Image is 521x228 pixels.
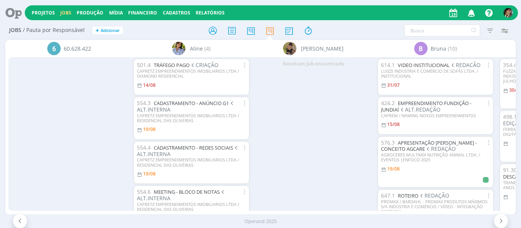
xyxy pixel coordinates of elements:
[143,126,156,132] : 19/08
[9,27,21,33] span: Jobs
[154,188,220,195] a: MEETING - BLOCO DE NOTAS
[137,188,226,202] span: ALT.INTERNA
[252,57,375,71] div: Nenhum job encontrado
[196,10,225,16] a: Relatórios
[381,139,395,146] span: 576.3
[47,42,61,55] div: 6
[163,10,190,16] span: Cadastros
[137,144,151,151] span: 554.4
[381,69,490,78] div: LUIZZI INDÚSTRIA E COMÉRCIO DE SOFÁS LTDA. / INSTITUCIONAL
[381,99,395,107] span: 424.2
[204,45,211,53] span: (4)
[414,42,428,55] div: B
[398,192,418,199] a: ROTEIRO
[95,27,99,35] span: +
[154,62,190,69] a: TRÁFEGO PAGO
[137,61,151,69] span: 501.4
[503,6,513,19] button: S
[101,28,120,33] span: Adicionar
[381,113,490,118] div: CAPREM / NAMING NOVOS EMPREENDIMENTOS
[503,166,517,174] span: 91.30
[154,144,233,151] a: CADASTRAMENTO - REDES SOCIAIS
[503,8,513,18] img: S
[448,45,457,53] span: (10)
[128,10,157,16] a: Financeiro
[398,62,450,69] a: VIDEO INSTITUCIONAL
[77,10,103,16] a: Produção
[387,121,400,128] span: 15/08
[137,69,246,78] div: CAPRETZ EMPREENDIMENTOS IMOBILIARIOS LTDA / DIAMOND RESIDENCIAL
[172,42,185,55] img: A
[381,152,490,162] div: AGROCERES MULTIMIX NUTRIÇÃO ANIMAL LTDA. / EVENTOS |ENFOCO 2025
[381,199,490,214] div: PROMAX / BARDAHL - PROMAX PRODUTOS MÁXIMOS S/A INDÚSTRIA E COMÉRCIO / VÍDEO - INTEGRAÇÃO PORTARIA
[143,82,156,88] : 14/08
[23,27,85,33] span: / Pauta por Responsável
[107,10,125,16] button: Mídia
[283,42,296,55] img: A
[32,10,55,16] a: Projetos
[137,113,246,123] div: CAPRETZ EMPREENDIMENTOS IMOBILIARIOS LTDA / RESIDENCIAL DAS OLIVEIRAS
[74,10,106,16] button: Produção
[137,99,235,113] span: ALT.INTERNA
[404,24,480,37] input: Busca
[503,61,517,69] span: 354.4
[137,188,151,195] span: 554.6
[143,171,156,177] : 19/08
[450,61,481,69] span: REDACÃO
[154,100,229,107] a: CADASTRAMENTO - ANÚNCIO G1
[425,145,456,152] span: REDAÇÃO
[418,192,450,199] span: REDAÇÃO
[137,144,240,158] span: ALT.INTERNA
[387,82,400,88] span: 31/07
[126,10,159,16] button: Financeiro
[503,113,517,120] span: 498.1
[64,45,91,53] span: 60.628.422
[92,27,123,35] button: +Adicionar
[137,157,246,167] div: CAPRETZ EMPREENDIMENTOS IMOBILIARIOS LTDA / RESIDENCIAL DAS OLIVEIRAS
[399,106,441,113] span: ALT.REDAÇÃO
[109,10,123,16] a: Mídia
[193,10,227,16] button: Relatórios
[381,61,395,69] span: 614.1
[431,45,446,53] span: Bruna
[381,192,395,199] span: 647.1
[60,10,71,16] a: Jobs
[301,45,344,53] span: [PERSON_NAME]
[161,10,193,16] button: Cadastros
[381,100,471,113] a: EMPREENDIMENTO FUNDIÇÃO - JUNDIAÍ
[381,139,477,153] a: APRESENTAÇÃO [PERSON_NAME] - CONCEITO AGCARE
[58,10,74,16] button: Jobs
[190,45,203,53] span: Aline
[29,10,57,16] button: Projetos
[387,166,400,172] span: 19/08
[137,99,151,107] span: 554.3
[190,61,219,69] span: CRIAÇÃO
[137,202,246,212] div: CAPRETZ EMPREENDIMENTOS IMOBILIARIOS LTDA / RESIDENCIAL DAS OLIVEIRAS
